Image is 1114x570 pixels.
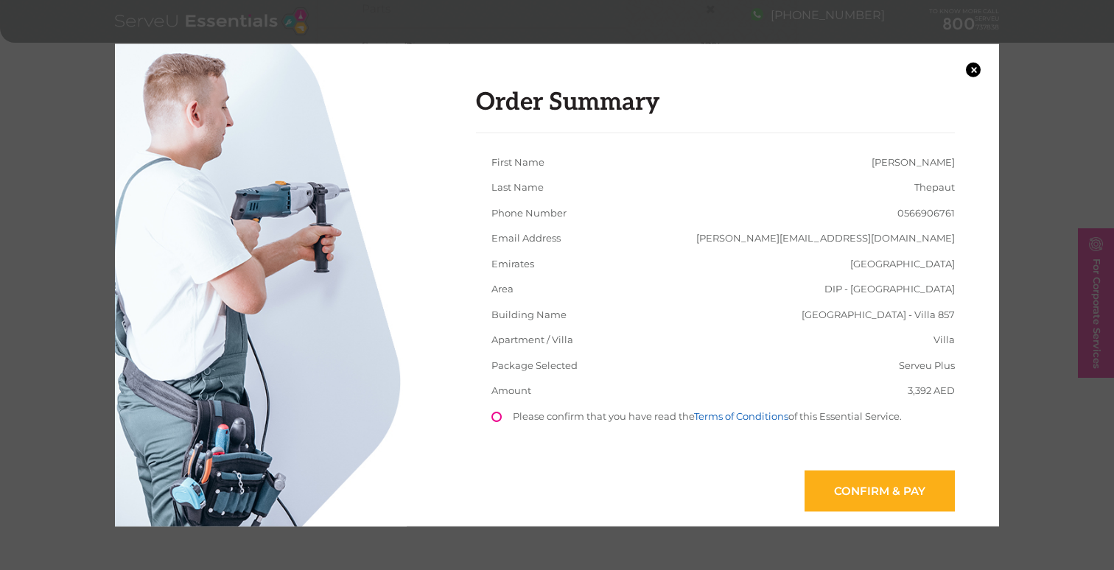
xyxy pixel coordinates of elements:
span: Villa [933,333,955,348]
li: Emirates [476,256,970,271]
span: [GEOGRAPHIC_DATA] - Villa 857 [802,307,955,322]
li: Package Selected [476,358,970,373]
li: Amount [476,384,970,398]
li: Email Address [476,231,970,246]
span: DIP - [GEOGRAPHIC_DATA] [824,282,955,297]
a: Confirm & Pay [805,470,955,511]
li: Please confirm that you have read the of this Essential Service. [476,409,970,440]
a: Terms of Conditions [694,409,788,421]
span: Thepaut [914,180,955,195]
button: × [966,63,981,77]
span: [PERSON_NAME] [872,155,955,169]
li: Phone Number [476,205,970,220]
h2: Order Summary [476,88,955,133]
li: Last Name [476,180,970,195]
li: Area [476,282,970,297]
span: Serveu Plus [899,358,955,373]
li: Apartment / Villa [476,333,970,348]
span: 3,392 AED [908,384,955,398]
span: [GEOGRAPHIC_DATA] [850,256,955,271]
li: First Name [476,155,970,169]
li: Building Name [476,307,970,322]
span: 0566906761 [897,205,955,220]
span: [PERSON_NAME][EMAIL_ADDRESS][DOMAIN_NAME] [696,231,955,246]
